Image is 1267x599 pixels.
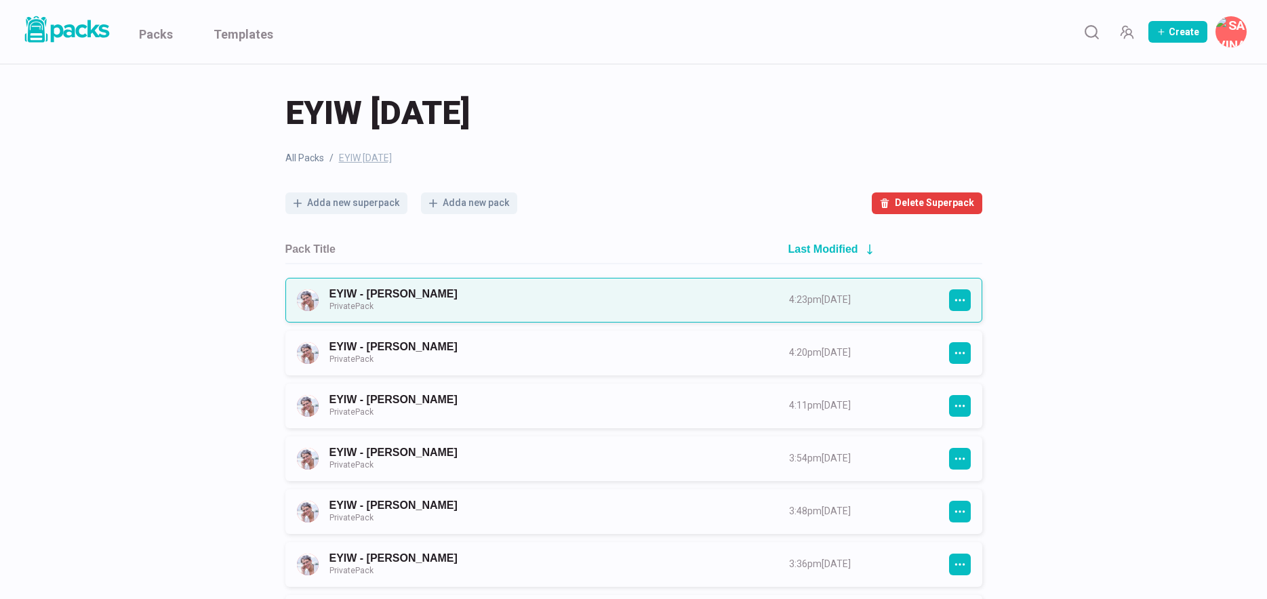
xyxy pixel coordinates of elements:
[339,151,392,165] span: EYIW [DATE]
[20,14,112,50] a: Packs logo
[1113,18,1140,45] button: Manage Team Invites
[285,243,336,255] h2: Pack Title
[20,14,112,45] img: Packs logo
[285,151,982,165] nav: breadcrumb
[421,192,517,214] button: Adda new pack
[1078,18,1105,45] button: Search
[1148,21,1207,43] button: Create Pack
[285,192,407,214] button: Adda new superpack
[1215,16,1247,47] button: Savina Tilmann
[285,151,324,165] a: All Packs
[329,151,334,165] span: /
[285,91,470,135] span: EYIW [DATE]
[872,192,982,214] button: Delete Superpack
[788,243,858,255] h2: Last Modified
